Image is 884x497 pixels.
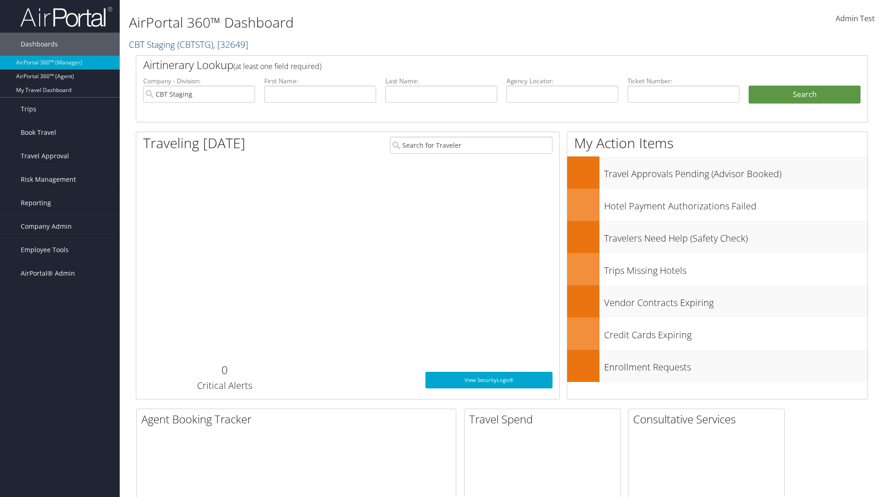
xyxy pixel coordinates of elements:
span: Reporting [21,191,51,214]
a: View SecurityLogic® [425,372,552,388]
h3: Enrollment Requests [604,356,867,374]
h2: Airtinerary Lookup [143,57,800,73]
a: CBT Staging [129,38,248,51]
span: Travel Approval [21,144,69,168]
a: Hotel Payment Authorizations Failed [567,189,867,221]
h3: Critical Alerts [143,379,306,392]
h2: Travel Spend [469,411,620,427]
h2: Agent Booking Tracker [141,411,456,427]
label: First Name: [264,76,376,86]
input: Search for Traveler [390,137,552,154]
h3: Vendor Contracts Expiring [604,292,867,309]
label: Last Name: [385,76,497,86]
label: Ticket Number: [628,76,739,86]
a: Vendor Contracts Expiring [567,285,867,318]
h1: My Action Items [567,133,867,153]
h3: Travel Approvals Pending (Advisor Booked) [604,163,867,180]
span: Admin Test [836,13,875,23]
span: , [ 32649 ] [213,38,248,51]
a: Trips Missing Hotels [567,253,867,285]
h1: AirPortal 360™ Dashboard [129,13,626,32]
label: Agency Locator: [506,76,618,86]
span: AirPortal® Admin [21,262,75,285]
span: Dashboards [21,33,58,56]
span: Company Admin [21,215,72,238]
button: Search [749,86,861,104]
span: (at least one field required) [233,61,321,71]
h3: Hotel Payment Authorizations Failed [604,195,867,213]
a: Admin Test [836,5,875,33]
a: Enrollment Requests [567,350,867,382]
a: Travel Approvals Pending (Advisor Booked) [567,156,867,189]
a: Credit Cards Expiring [567,318,867,350]
h1: Traveling [DATE] [143,133,245,153]
h3: Travelers Need Help (Safety Check) [604,227,867,245]
h2: Consultative Services [633,411,784,427]
span: Trips [21,98,36,121]
span: ( CBTSTG ) [177,38,213,51]
span: Risk Management [21,168,76,191]
h2: 0 [143,362,306,378]
h3: Credit Cards Expiring [604,324,867,341]
a: Travelers Need Help (Safety Check) [567,221,867,253]
img: airportal-logo.png [20,6,112,28]
label: Company - Division: [143,76,255,86]
span: Employee Tools [21,238,69,261]
h3: Trips Missing Hotels [604,260,867,277]
span: Book Travel [21,121,56,144]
